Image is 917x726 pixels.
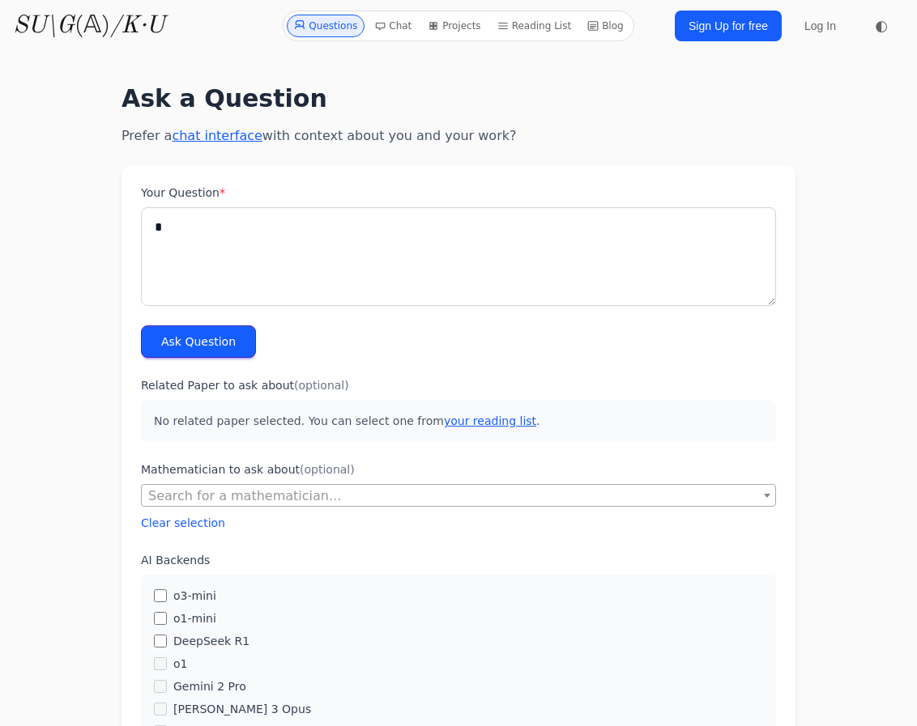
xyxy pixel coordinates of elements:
[141,185,776,201] label: Your Question
[581,15,630,37] a: Blog
[13,11,164,40] a: SU\G(𝔸)/K·U
[173,588,216,604] label: o3-mini
[141,515,225,531] button: Clear selection
[172,128,262,143] a: chat interface
[173,678,246,694] label: Gemini 2 Pro
[173,701,311,717] label: [PERSON_NAME] 3 Opus
[142,485,775,507] span: Search for a mathematician...
[173,610,216,626] label: o1-mini
[173,656,187,672] label: o1
[875,19,888,33] span: ◐
[141,484,776,507] span: Search for a mathematician...
[122,126,795,146] p: Prefer a with context about you and your work?
[368,15,418,37] a: Chat
[148,488,341,503] span: Search for a mathematician...
[141,461,776,478] label: Mathematician to ask about
[300,463,355,476] span: (optional)
[141,377,776,393] label: Related Paper to ask about
[13,14,75,38] i: SU\G
[287,15,365,37] a: Questions
[865,10,898,42] button: ◐
[795,11,846,40] a: Log In
[675,11,782,41] a: Sign Up for free
[421,15,487,37] a: Projects
[444,414,536,427] a: your reading list
[141,325,256,358] button: Ask Question
[110,14,164,38] i: /K·U
[491,15,578,37] a: Reading List
[141,400,776,442] p: No related paper selected. You can select one from .
[141,552,776,568] label: AI Backends
[122,84,795,113] h1: Ask a Question
[294,379,349,392] span: (optional)
[173,633,250,649] label: DeepSeek R1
